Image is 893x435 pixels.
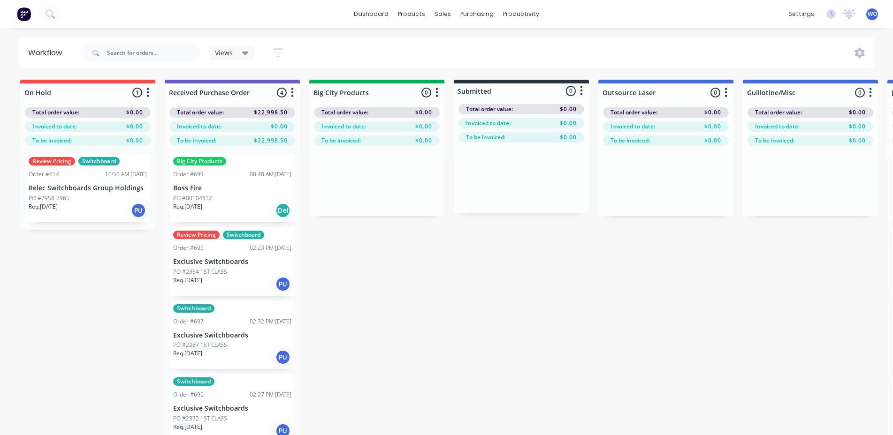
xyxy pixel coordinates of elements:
div: Switchboard [223,231,264,239]
p: Req. [DATE] [173,202,202,211]
span: $0.00 [849,108,866,117]
span: $0.00 [849,122,866,131]
span: To be invoiced: [755,136,794,145]
span: Total order value: [611,108,657,117]
span: To be invoiced: [611,136,650,145]
div: PU [131,203,146,218]
span: Invoiced to date: [466,119,511,127]
div: Workflow [28,47,67,59]
span: $0.00 [704,108,721,117]
span: Total order value: [32,108,79,117]
span: To be invoiced: [321,136,361,145]
span: Invoiced to date: [32,122,77,131]
div: Order #614 [29,170,59,179]
span: WO [868,10,877,18]
div: 02:32 PM [DATE] [250,317,291,326]
div: Del [275,203,290,218]
span: Invoiced to date: [755,122,800,131]
p: PO #2372 1ST CLASS [173,414,227,423]
div: sales [430,7,456,21]
div: 08:48 AM [DATE] [250,170,291,179]
span: To be invoiced: [466,133,505,142]
p: PO #00104612 [173,194,212,202]
iframe: Intercom live chat [861,403,884,426]
div: Switchboard [173,377,214,386]
span: $22,998.50 [254,136,288,145]
span: $0.00 [704,136,721,145]
span: Total order value: [177,108,224,117]
span: To be invoiced: [32,136,72,145]
p: Relec Switchboards Group Holdings [29,184,147,192]
a: dashboard [349,7,393,21]
div: products [393,7,430,21]
div: settings [784,7,819,21]
div: 10:50 AM [DATE] [105,170,147,179]
span: $0.00 [126,108,143,117]
div: Review Pricing [173,231,220,239]
span: $0.00 [271,122,288,131]
span: $0.00 [415,122,432,131]
div: PU [275,350,290,365]
span: Views [215,48,233,58]
p: Boss Fire [173,184,291,192]
span: $0.00 [415,136,432,145]
p: Req. [DATE] [173,276,202,285]
div: Big City Products [173,157,226,165]
img: Factory [17,7,31,21]
p: Req. [DATE] [173,349,202,358]
p: Exclusive Switchboards [173,331,291,339]
div: Review Pricing [29,157,75,165]
p: PO #7958-2965 [29,194,69,202]
div: PU [275,277,290,292]
div: 02:23 PM [DATE] [250,244,291,252]
div: Switchboard [173,304,214,313]
span: To be invoiced: [177,136,216,145]
div: Order #696 [173,390,204,399]
span: $0.00 [704,122,721,131]
span: $0.00 [560,133,577,142]
div: purchasing [456,7,498,21]
span: $0.00 [126,136,143,145]
span: Total order value: [321,108,368,117]
span: Total order value: [466,105,513,113]
div: Big City ProductsOrder #69908:48 AM [DATE]Boss FirePO #00104612Req.[DATE]Del [169,153,295,222]
span: Total order value: [755,108,802,117]
p: Req. [DATE] [29,202,58,211]
span: $22,998.50 [254,108,288,117]
span: $0.00 [560,119,577,127]
div: Switchboard [78,157,120,165]
div: Review PricingSwitchboardOrder #61410:50 AM [DATE]Relec Switchboards Group HoldingsPO #7958-2965R... [25,153,151,222]
span: Invoiced to date: [321,122,366,131]
span: $0.00 [415,108,432,117]
div: Order #695 [173,244,204,252]
div: productivity [498,7,544,21]
div: 02:27 PM [DATE] [250,390,291,399]
p: PO #2287 1ST CLASS [173,341,227,349]
p: Exclusive Switchboards [173,405,291,412]
span: Invoiced to date: [611,122,655,131]
span: $0.00 [126,122,143,131]
input: Search for orders... [107,44,200,62]
p: Req. [DATE] [173,423,202,431]
p: PO #2354 1ST CLASS [173,268,227,276]
div: SwitchboardOrder #69702:32 PM [DATE]Exclusive SwitchboardsPO #2287 1ST CLASSReq.[DATE]PU [169,300,295,369]
div: Order #699 [173,170,204,179]
div: Review PricingSwitchboardOrder #69502:23 PM [DATE]Exclusive SwitchboardsPO #2354 1ST CLASSReq.[DA... [169,227,295,296]
span: $0.00 [849,136,866,145]
p: Exclusive Switchboards [173,258,291,266]
span: Invoiced to date: [177,122,221,131]
span: $0.00 [560,105,577,113]
div: Order #697 [173,317,204,326]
